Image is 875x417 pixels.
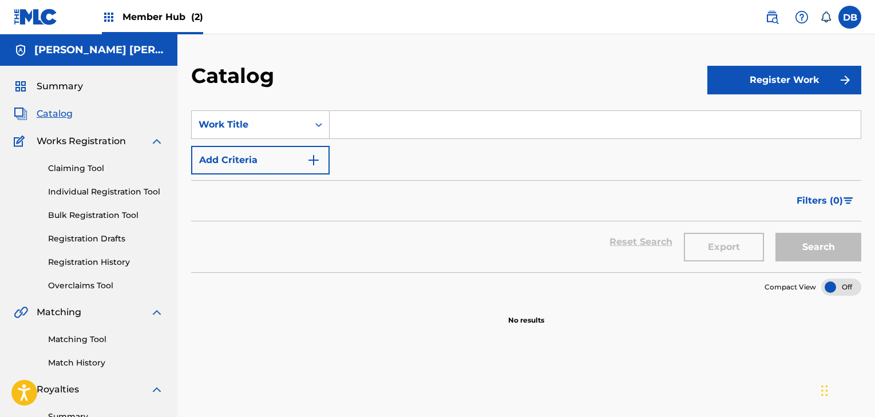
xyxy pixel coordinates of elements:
[508,301,544,325] p: No results
[48,280,164,292] a: Overclaims Tool
[707,66,861,94] button: Register Work
[199,118,302,132] div: Work Title
[14,107,27,121] img: Catalog
[14,383,27,396] img: Royalties
[37,305,81,319] span: Matching
[48,333,164,345] a: Matching Tool
[765,10,779,24] img: search
[34,43,164,57] h5: Daniel Patrick Burns
[150,305,164,319] img: expand
[48,357,164,369] a: Match History
[790,6,813,29] div: Help
[14,9,58,25] img: MLC Logo
[844,197,853,204] img: filter
[14,80,27,93] img: Summary
[14,134,29,148] img: Works Registration
[37,80,83,93] span: Summary
[821,374,828,408] div: Drag
[48,162,164,174] a: Claiming Tool
[14,80,83,93] a: SummarySummary
[14,305,28,319] img: Matching
[797,194,843,208] span: Filters ( 0 )
[48,233,164,245] a: Registration Drafts
[843,260,875,352] iframe: Resource Center
[48,186,164,198] a: Individual Registration Tool
[761,6,783,29] a: Public Search
[307,153,320,167] img: 9d2ae6d4665cec9f34b9.svg
[765,282,816,292] span: Compact View
[14,107,73,121] a: CatalogCatalog
[150,134,164,148] img: expand
[191,110,861,272] form: Search Form
[48,256,164,268] a: Registration History
[191,11,203,22] span: (2)
[37,107,73,121] span: Catalog
[838,6,861,29] div: User Menu
[150,383,164,396] img: expand
[795,10,809,24] img: help
[102,10,116,24] img: Top Rightsholders
[37,383,79,396] span: Royalties
[191,63,280,89] h2: Catalog
[37,134,126,148] span: Works Registration
[122,10,203,23] span: Member Hub
[790,186,861,215] button: Filters (0)
[818,362,875,417] iframe: Chat Widget
[838,73,852,87] img: f7272a7cc735f4ea7f67.svg
[191,146,330,174] button: Add Criteria
[48,209,164,221] a: Bulk Registration Tool
[14,43,27,57] img: Accounts
[820,11,832,23] div: Notifications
